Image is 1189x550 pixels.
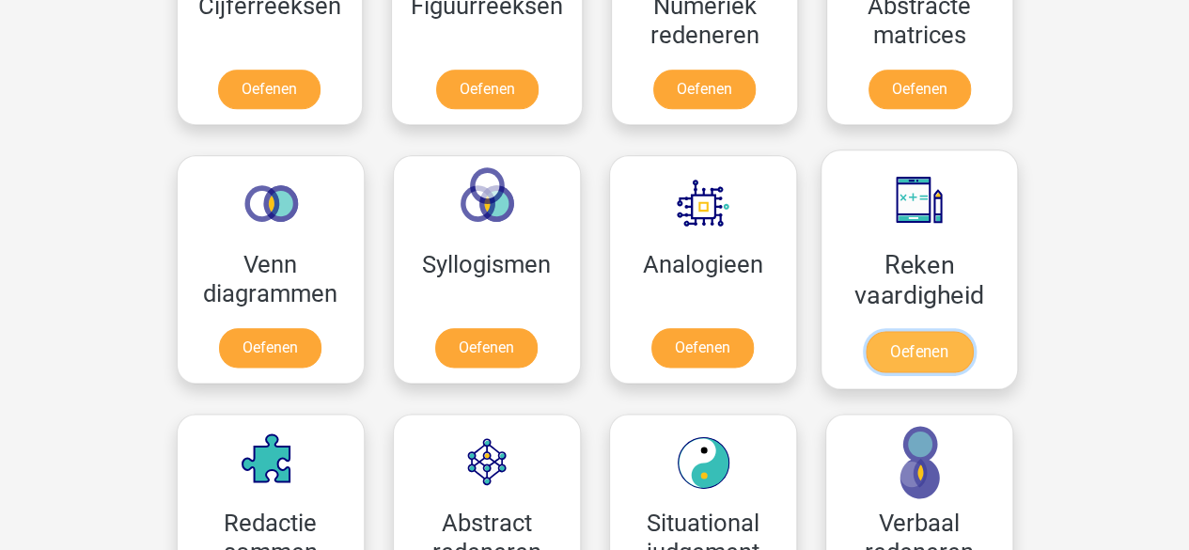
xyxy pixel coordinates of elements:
[868,70,971,109] a: Oefenen
[865,331,972,372] a: Oefenen
[651,328,754,368] a: Oefenen
[653,70,756,109] a: Oefenen
[219,328,321,368] a: Oefenen
[435,328,538,368] a: Oefenen
[218,70,321,109] a: Oefenen
[436,70,539,109] a: Oefenen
